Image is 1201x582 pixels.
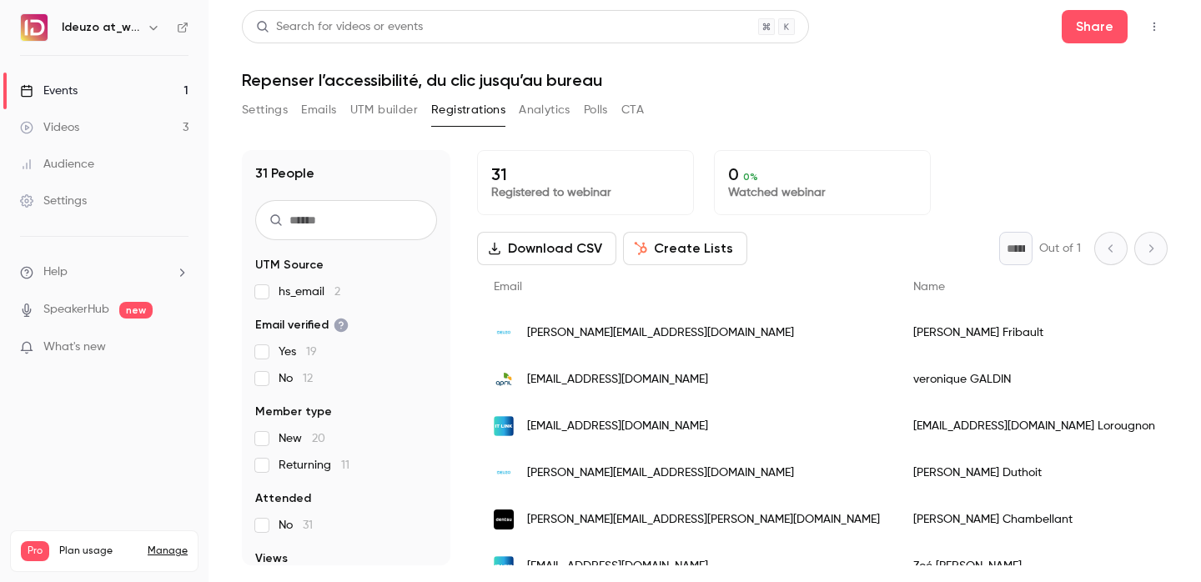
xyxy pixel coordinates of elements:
[341,459,349,471] span: 11
[21,14,48,41] img: Ideuzo at_work
[279,457,349,474] span: Returning
[527,464,794,482] span: [PERSON_NAME][EMAIL_ADDRESS][DOMAIN_NAME]
[334,286,340,298] span: 2
[20,193,87,209] div: Settings
[255,550,288,567] span: Views
[168,340,188,355] iframe: Noticeable Trigger
[43,301,109,319] a: SpeakerHub
[491,184,680,201] p: Registered to webinar
[728,164,917,184] p: 0
[621,97,644,123] button: CTA
[306,346,317,358] span: 19
[62,19,140,36] h6: Ideuzo at_work
[279,517,313,534] span: No
[494,463,514,483] img: ideuzo.com
[743,171,758,183] span: 0 %
[897,496,1172,543] div: [PERSON_NAME] Chambellant
[242,70,1168,90] h1: Repenser l’accessibilité, du clic jusqu’au bureau
[527,371,708,389] span: [EMAIL_ADDRESS][DOMAIN_NAME]
[43,263,68,281] span: Help
[279,370,313,387] span: No
[255,257,324,273] span: UTM Source
[491,164,680,184] p: 31
[494,556,514,576] img: itlink.fr
[494,323,514,343] img: ideuzo.com
[1062,10,1128,43] button: Share
[301,97,336,123] button: Emails
[256,18,423,36] div: Search for videos or events
[584,97,608,123] button: Polls
[43,339,106,356] span: What's new
[897,309,1172,356] div: [PERSON_NAME] Fribault
[494,509,514,529] img: dentsu.com
[728,184,917,201] p: Watched webinar
[20,119,79,136] div: Videos
[255,490,311,507] span: Attended
[913,281,945,293] span: Name
[279,283,340,300] span: hs_email
[350,97,418,123] button: UTM builder
[897,403,1172,449] div: [EMAIL_ADDRESS][DOMAIN_NAME] Lorougnon
[255,404,332,420] span: Member type
[312,433,325,444] span: 20
[279,430,325,447] span: New
[303,373,313,384] span: 12
[119,302,153,319] span: new
[303,519,313,531] span: 31
[897,356,1172,403] div: veronique GALDIN
[527,324,794,342] span: [PERSON_NAME][EMAIL_ADDRESS][DOMAIN_NAME]
[279,344,317,360] span: Yes
[20,263,188,281] li: help-dropdown-opener
[431,97,505,123] button: Registrations
[494,416,514,436] img: itlink.fr
[242,97,288,123] button: Settings
[477,232,616,265] button: Download CSV
[20,156,94,173] div: Audience
[255,163,314,183] h1: 31 People
[59,544,138,558] span: Plan usage
[1039,240,1081,257] p: Out of 1
[897,449,1172,496] div: [PERSON_NAME] Duthoit
[148,544,188,558] a: Manage
[255,317,349,334] span: Email verified
[494,369,514,389] img: april.com
[494,281,522,293] span: Email
[527,511,880,529] span: [PERSON_NAME][EMAIL_ADDRESS][PERSON_NAME][DOMAIN_NAME]
[623,232,747,265] button: Create Lists
[21,541,49,561] span: Pro
[519,97,570,123] button: Analytics
[527,558,708,575] span: [EMAIL_ADDRESS][DOMAIN_NAME]
[527,418,708,435] span: [EMAIL_ADDRESS][DOMAIN_NAME]
[20,83,78,99] div: Events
